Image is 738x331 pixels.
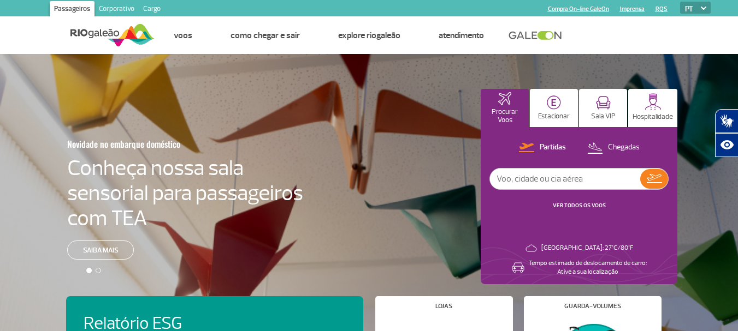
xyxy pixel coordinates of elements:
a: Imprensa [620,5,645,13]
button: Chegadas [584,141,643,155]
a: Corporativo [95,1,139,19]
a: RQS [656,5,668,13]
p: Chegadas [608,142,640,153]
button: Partidas [516,141,569,155]
input: Voo, cidade ou cia aérea [490,168,640,189]
button: Sala VIP [579,89,627,127]
a: Explore RIOgaleão [338,30,400,41]
p: Sala VIP [591,112,616,121]
button: Hospitalidade [628,89,677,127]
img: hospitality.svg [645,93,662,110]
button: Abrir tradutor de língua de sinais. [715,109,738,133]
button: Abrir recursos assistivos. [715,133,738,157]
a: VER TODOS OS VOOS [553,202,606,209]
p: Procurar Voos [486,108,523,124]
a: Passageiros [50,1,95,19]
p: Partidas [540,142,566,153]
h3: Novidade no embarque doméstico [67,133,250,155]
a: Cargo [139,1,165,19]
p: Tempo estimado de deslocamento de carro: Ative a sua localização [529,259,647,276]
h4: Lojas [435,303,452,309]
p: Estacionar [538,112,570,121]
a: Como chegar e sair [231,30,300,41]
div: Plugin de acessibilidade da Hand Talk. [715,109,738,157]
button: VER TODOS OS VOOS [550,201,609,210]
h4: Conheça nossa sala sensorial para passageiros com TEA [67,155,303,231]
a: Atendimento [439,30,484,41]
img: vipRoom.svg [596,96,611,110]
a: Voos [174,30,192,41]
p: Hospitalidade [633,113,673,121]
img: airplaneHomeActive.svg [498,92,511,105]
p: [GEOGRAPHIC_DATA]: 27°C/80°F [541,244,633,252]
h4: Guarda-volumes [564,303,621,309]
a: Compra On-line GaleOn [548,5,609,13]
button: Procurar Voos [481,89,529,127]
button: Estacionar [530,89,578,127]
img: carParkingHome.svg [547,95,561,110]
a: Saiba mais [67,240,134,260]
